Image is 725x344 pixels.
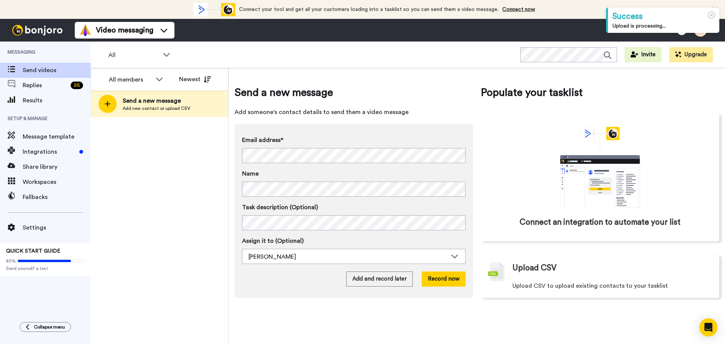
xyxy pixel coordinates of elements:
[23,132,91,141] span: Message template
[96,25,153,35] span: Video messaging
[625,47,662,62] button: Invite
[123,96,190,105] span: Send a new message
[346,271,413,287] button: Add and record later
[23,223,91,232] span: Settings
[79,24,91,36] img: vm-color.svg
[9,25,66,35] img: bj-logo-header-white.svg
[109,75,152,84] div: All members
[242,236,466,245] label: Assign it to (Optional)
[234,85,473,100] span: Send a new message
[194,3,235,16] div: animation
[669,47,713,62] button: Upgrade
[612,11,715,22] div: Success
[6,248,60,254] span: QUICK START GUIDE
[612,22,715,30] div: Upload is processing...
[242,169,259,178] span: Name
[520,217,680,228] span: Connect an integration to automate your list
[502,7,535,12] a: Connect now
[512,262,557,274] span: Upload CSV
[23,96,91,105] span: Results
[23,193,91,202] span: Fallbacks
[422,271,466,287] button: Record now
[512,281,668,290] span: Upload CSV to upload existing contacts to your tasklist
[481,85,719,100] span: Populate your tasklist
[23,66,91,75] span: Send videos
[108,51,159,60] span: All
[242,203,466,212] label: Task description (Optional)
[23,177,91,187] span: Workspaces
[23,162,91,171] span: Share library
[543,127,657,209] div: animation
[20,322,71,332] button: Collapse menu
[123,105,190,111] span: Add new contact or upload CSV
[6,258,16,264] span: 80%
[23,147,76,156] span: Integrations
[173,72,217,87] button: Newest
[234,108,473,117] span: Add someone's contact details to send them a video message
[71,82,83,89] div: 26
[248,252,447,261] div: [PERSON_NAME]
[34,324,65,330] span: Collapse menu
[488,262,505,281] img: csv-grey.png
[699,318,717,336] div: Open Intercom Messenger
[239,7,498,12] span: Connect your tool and get all your customers loading into a tasklist so you can send them a video...
[23,81,68,90] span: Replies
[242,136,466,145] label: Email address*
[6,265,85,271] span: Send yourself a test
